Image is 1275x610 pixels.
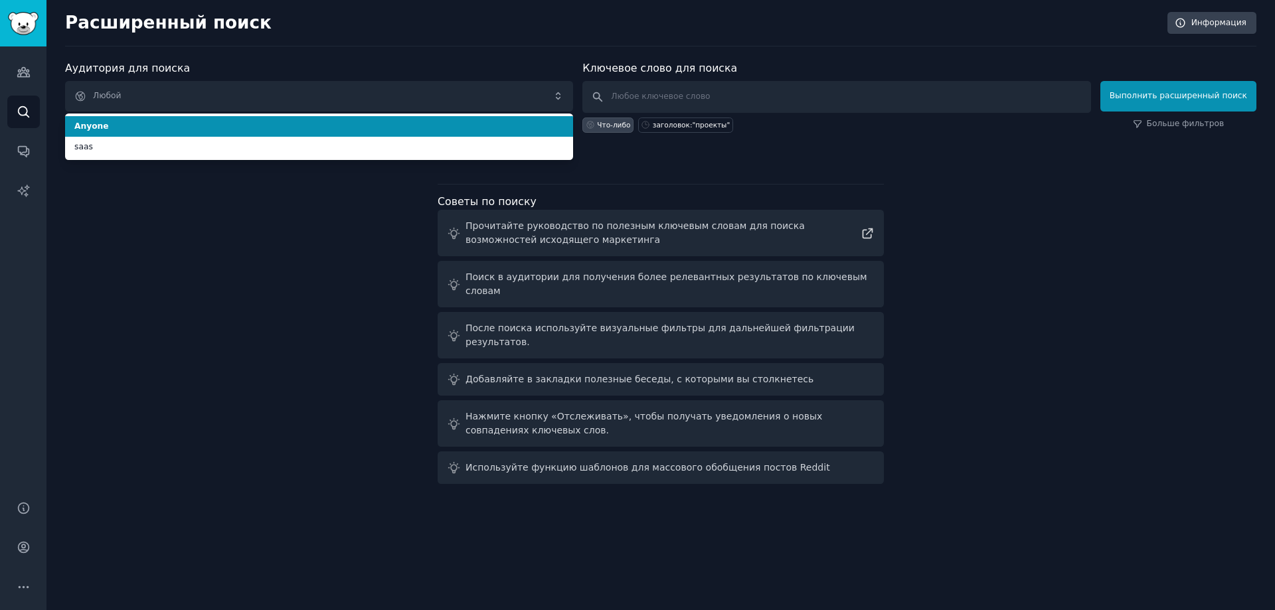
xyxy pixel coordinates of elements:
font: Нажмите кнопку «Отслеживать», чтобы получать уведомления о новых совпадениях ключевых слов. [466,411,822,435]
input: Любое ключевое слово [582,81,1090,113]
font: Аудитория для поиска [65,62,190,74]
font: После поиска используйте визуальные фильтры для дальнейшей фильтрации результатов. [466,323,855,347]
font: Советы по поиску [438,195,537,208]
font: Используйте функцию шаблонов для массового обобщения постов Reddit [466,462,830,473]
font: Расширенный поиск [65,13,272,33]
font: Ключевое слово для поиска [582,62,737,74]
ul: Любой [65,114,573,160]
font: Поиск в аудитории для получения более релевантных результатов по ключевым словам [466,271,867,296]
span: Anyone [74,121,564,133]
font: заголовок:"проекты" [653,121,730,129]
font: Больше фильтров [1147,119,1225,128]
button: Выполнить расширенный поиск [1100,81,1256,112]
font: Прочитайте руководство по полезным ключевым словам для поиска возможностей исходящего маркетинга [466,220,805,245]
font: Любой [93,91,122,100]
font: Выполнить расширенный поиск [1110,91,1247,100]
a: Больше фильтров [1133,118,1225,130]
font: Информация [1191,18,1246,27]
font: Что-либо [597,121,630,129]
button: Любой [65,81,573,112]
a: Информация [1167,12,1256,35]
img: Логотип GummySearch [8,12,39,35]
span: saas [74,141,564,153]
font: Добавляйте в закладки полезные беседы, с которыми вы столкнетесь [466,374,813,384]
